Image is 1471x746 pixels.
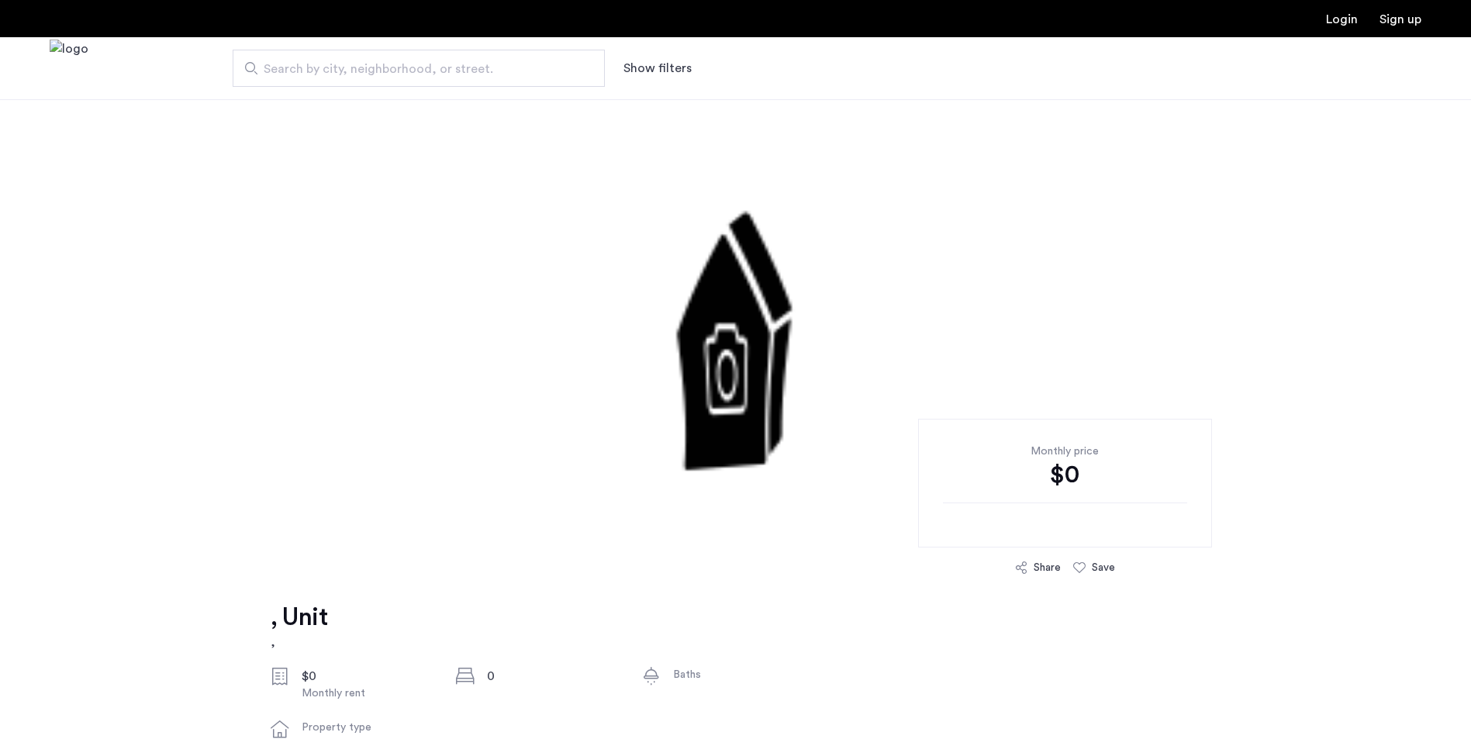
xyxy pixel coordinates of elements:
[50,40,88,98] img: logo
[302,686,432,701] div: Monthly rent
[302,720,432,735] div: Property type
[271,602,327,633] h1: , Unit
[1034,560,1061,575] div: Share
[1379,13,1421,26] a: Registration
[943,459,1187,490] div: $0
[271,602,327,651] a: , Unit,
[943,444,1187,459] div: Monthly price
[233,50,605,87] input: Apartment Search
[264,60,561,78] span: Search by city, neighborhood, or street.
[302,667,432,686] div: $0
[673,667,803,682] div: Baths
[623,59,692,78] button: Show or hide filters
[264,99,1206,565] img: 2.gif
[50,40,88,98] a: Cazamio Logo
[487,667,617,686] div: 0
[1092,560,1115,575] div: Save
[271,633,327,651] h2: ,
[1326,13,1358,26] a: Login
